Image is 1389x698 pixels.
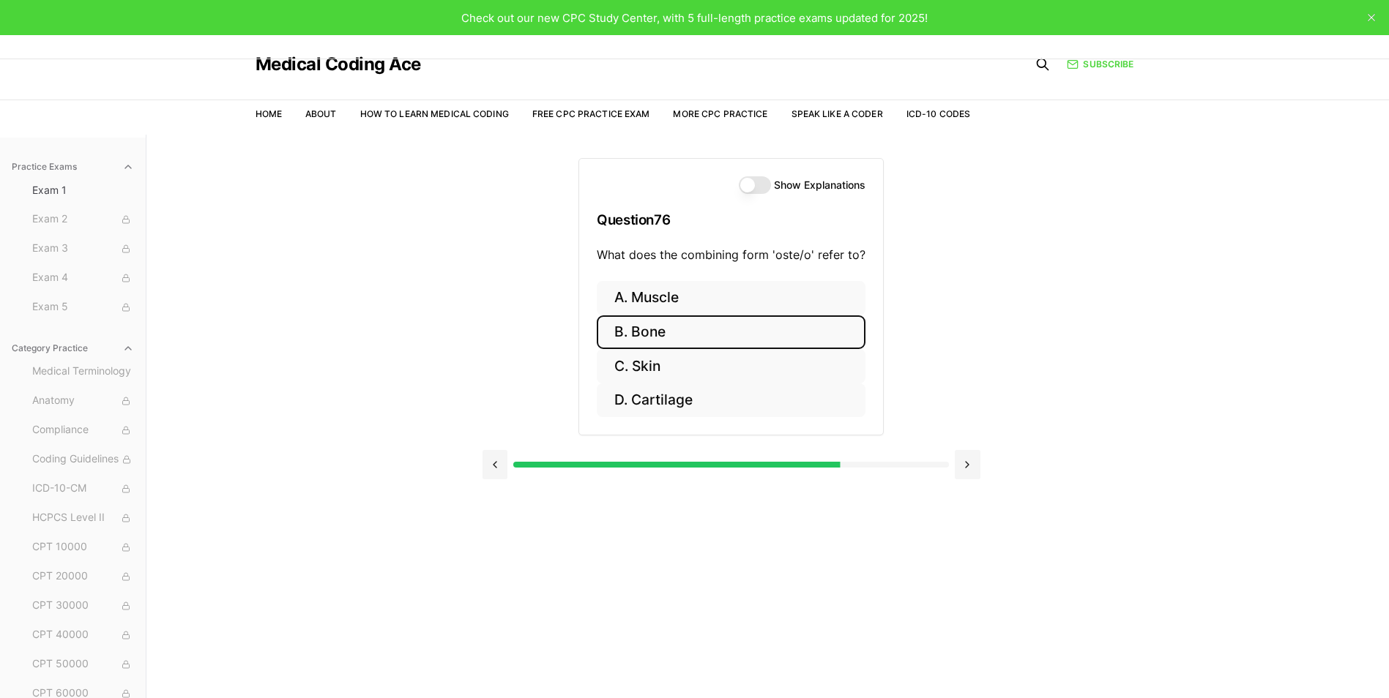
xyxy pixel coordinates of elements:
[26,594,140,618] button: CPT 30000
[597,349,865,383] button: C. Skin
[461,11,928,25] span: Check out our new CPC Study Center, with 5 full-length practice exams updated for 2025!
[32,510,134,526] span: HCPCS Level II
[597,383,865,418] button: D. Cartilage
[26,477,140,500] button: ICD-10-CM
[32,299,134,315] span: Exam 5
[673,108,767,119] a: More CPC Practice
[597,198,865,241] h3: Question 76
[532,108,650,119] a: Free CPC Practice Exam
[906,108,970,119] a: ICD-10 Codes
[26,266,140,290] button: Exam 4
[26,179,140,202] button: Exam 1
[774,180,865,190] label: Show Explanations
[32,393,134,409] span: Anatomy
[597,315,865,350] button: B. Bone
[26,565,140,588] button: CPT 20000
[26,296,140,319] button: Exam 5
[26,623,140,647] button: CPT 40000
[6,155,140,179] button: Practice Exams
[1067,58,1133,71] a: Subscribe
[32,568,134,585] span: CPT 20000
[6,337,140,360] button: Category Practice
[32,598,134,614] span: CPT 30000
[26,448,140,471] button: Coding Guidelines
[26,419,140,442] button: Compliance
[26,653,140,676] button: CPT 50000
[26,208,140,231] button: Exam 2
[360,108,509,119] a: How to Learn Medical Coding
[32,211,134,228] span: Exam 2
[256,56,421,73] a: Medical Coding Ace
[26,237,140,260] button: Exam 3
[32,241,134,257] span: Exam 3
[256,108,282,119] a: Home
[32,364,134,380] span: Medical Terminology
[32,270,134,286] span: Exam 4
[32,183,134,198] span: Exam 1
[32,481,134,497] span: ICD-10-CM
[32,656,134,672] span: CPT 50000
[792,108,883,119] a: Speak Like a Coder
[26,389,140,413] button: Anatomy
[26,506,140,530] button: HCPCS Level II
[32,627,134,643] span: CPT 40000
[305,108,337,119] a: About
[32,422,134,438] span: Compliance
[26,536,140,559] button: CPT 10000
[32,539,134,555] span: CPT 10000
[32,451,134,468] span: Coding Guidelines
[597,246,865,263] p: What does the combining form 'oste/o' refer to?
[26,360,140,383] button: Medical Terminology
[597,281,865,315] button: A. Muscle
[1360,6,1383,29] button: close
